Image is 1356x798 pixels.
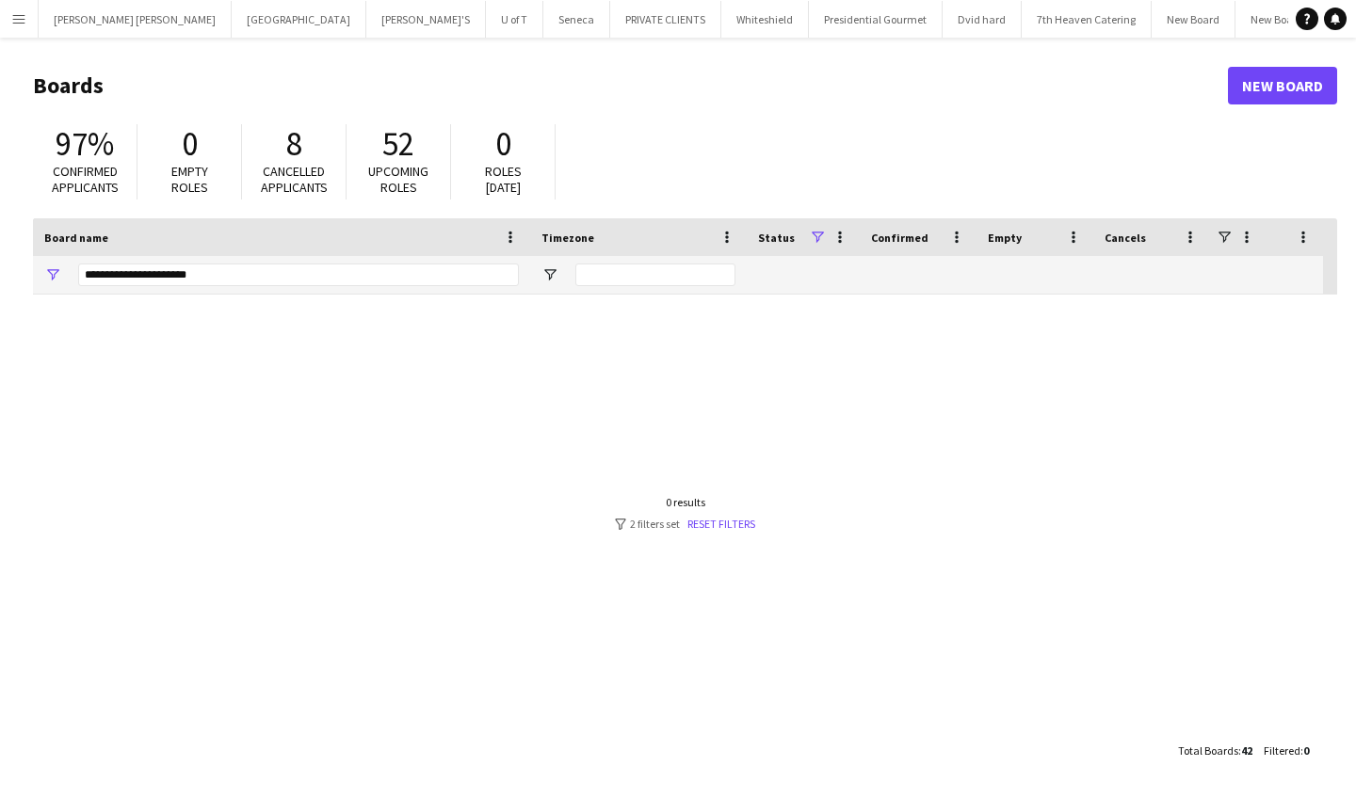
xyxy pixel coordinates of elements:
span: Cancels [1105,231,1146,245]
button: Presidential Gourmet [809,1,943,38]
span: 8 [286,123,302,165]
button: Seneca [543,1,610,38]
span: 0 [182,123,198,165]
button: [GEOGRAPHIC_DATA] [232,1,366,38]
h1: Boards [33,72,1228,100]
input: Board name Filter Input [78,263,519,286]
span: Total Boards [1178,743,1238,758]
span: 0 [495,123,511,165]
span: Timezone [541,231,594,245]
div: : [1264,732,1309,769]
span: 42 [1241,743,1252,758]
a: Reset filters [687,517,755,531]
button: New Board [1152,1,1235,38]
span: Confirmed applicants [52,163,119,196]
span: Empty [988,231,1022,245]
button: Dvid hard [943,1,1022,38]
span: Board name [44,231,108,245]
button: U of T [486,1,543,38]
a: New Board [1228,67,1337,104]
button: New Board [1235,1,1319,38]
span: 97% [56,123,114,165]
div: : [1178,732,1252,769]
button: Open Filter Menu [541,266,558,283]
span: Cancelled applicants [261,163,328,196]
button: Whiteshield [721,1,809,38]
span: Empty roles [171,163,208,196]
span: 52 [382,123,414,165]
span: Filtered [1264,743,1300,758]
span: Status [758,231,795,245]
span: Confirmed [871,231,928,245]
button: [PERSON_NAME] [PERSON_NAME] [39,1,232,38]
div: 0 results [615,495,755,509]
button: Open Filter Menu [44,266,61,283]
span: Upcoming roles [368,163,428,196]
button: [PERSON_NAME]'S [366,1,486,38]
div: 2 filters set [615,517,755,531]
span: 0 [1303,743,1309,758]
span: Roles [DATE] [485,163,522,196]
input: Timezone Filter Input [575,263,735,286]
button: 7th Heaven Catering [1022,1,1152,38]
button: PRIVATE CLIENTS [610,1,721,38]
